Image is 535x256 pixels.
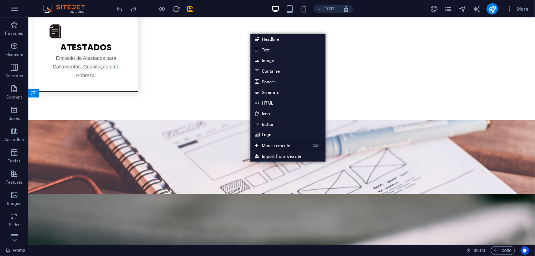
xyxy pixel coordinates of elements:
button: reload [172,5,181,13]
button: navigator [458,5,467,13]
button: Click here to leave preview mode and continue editing [158,5,166,13]
p: Favorites [5,30,23,36]
a: Icon [250,108,326,119]
i: AI Writer [473,5,481,13]
a: Text [250,44,326,55]
i: Pages (Ctrl+Alt+S) [444,5,452,13]
span: Code [494,246,512,255]
p: Tables [8,158,21,164]
p: Content [6,94,22,100]
p: Elements [5,52,23,57]
button: save [186,5,195,13]
span: 00 00 [474,246,485,255]
a: HTML [250,98,326,108]
i: Publish [488,5,496,13]
a: Ctrl⏎More elements ... [250,140,299,151]
button: Code [491,246,515,255]
button: undo [115,5,124,13]
a: Headline [250,34,326,44]
h6: Session time [467,246,485,255]
a: Spacer [250,76,326,87]
button: Usercentrics [521,246,529,255]
button: pages [444,5,453,13]
a: Container [250,66,326,76]
a: Separator [250,87,326,98]
i: ⏎ [319,143,322,148]
span: More [507,5,529,12]
p: Columns [5,73,23,79]
button: publish [487,3,498,15]
button: 100% [314,5,339,13]
i: Undo: Add element (Ctrl+Z) [116,5,124,13]
a: Image [250,55,326,66]
p: Accordion [4,137,24,143]
a: Button [250,119,326,129]
i: Save (Ctrl+S) [187,5,195,13]
p: Images [7,201,22,206]
a: Logo [250,129,326,140]
p: Boxes [9,116,20,121]
i: Design (Ctrl+Alt+Y) [430,5,438,13]
a: Import from website [250,151,326,162]
button: design [430,5,439,13]
i: Navigator [458,5,467,13]
button: text_generator [473,5,481,13]
button: redo [129,5,138,13]
i: On resize automatically adjust zoom level to fit chosen device. [343,6,349,12]
h6: 100% [325,5,336,13]
i: Reload page [172,5,181,13]
button: More [504,3,532,15]
p: Features [6,179,23,185]
a: Click to cancel selection. Double-click to open Pages [6,246,25,255]
p: Slider [9,222,20,228]
i: Ctrl [313,143,318,148]
span: : [479,248,480,253]
img: Editor Logo [41,5,94,13]
i: Redo: Add element (Ctrl+Y, ⌘+Y) [130,5,138,13]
